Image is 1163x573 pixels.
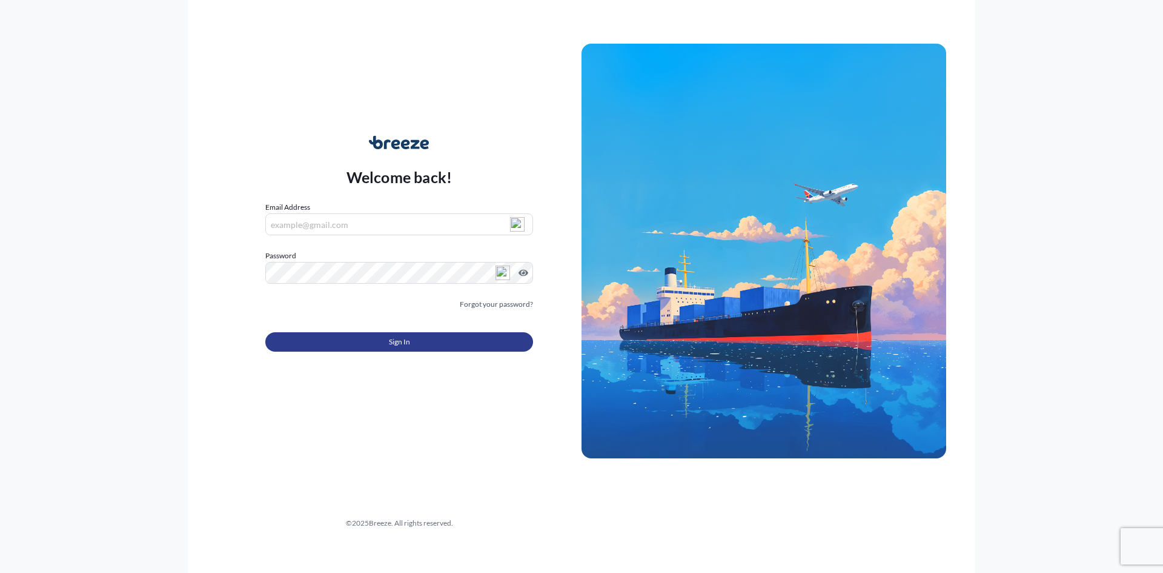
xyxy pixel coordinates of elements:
[265,213,533,235] input: example@gmail.com
[519,268,528,278] button: Show password
[346,167,452,187] p: Welcome back!
[510,217,525,232] img: npw-badge-icon-locked.svg
[389,336,410,348] span: Sign In
[495,266,510,280] img: npw-badge-icon-locked.svg
[217,517,581,529] div: © 2025 Breeze. All rights reserved.
[581,44,946,458] img: Ship illustration
[460,298,533,310] a: Forgot your password?
[265,332,533,352] button: Sign In
[265,201,310,213] label: Email Address
[265,250,533,262] label: Password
